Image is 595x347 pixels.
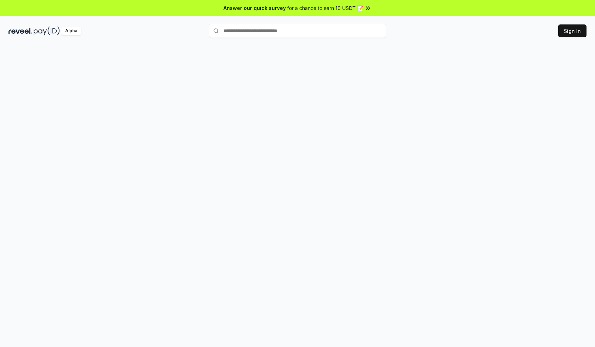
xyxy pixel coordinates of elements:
[558,24,586,37] button: Sign In
[223,4,286,12] span: Answer our quick survey
[8,27,32,35] img: reveel_dark
[61,27,81,35] div: Alpha
[287,4,363,12] span: for a chance to earn 10 USDT 📝
[34,27,60,35] img: pay_id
